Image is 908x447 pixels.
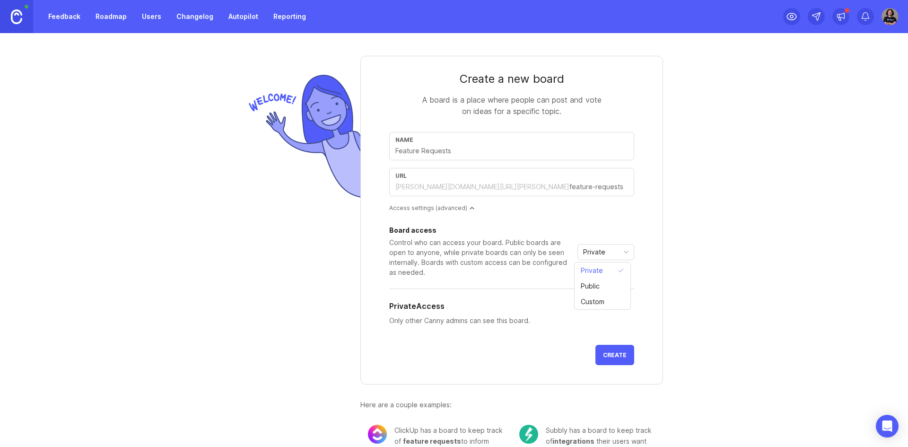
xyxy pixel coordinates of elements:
a: Autopilot [223,8,264,25]
img: c104e91677ce72f6b937eb7b5afb1e94.png [519,425,538,444]
span: Create [603,351,627,359]
span: Public [581,281,600,291]
button: Create [595,345,634,365]
div: Control who can access your board. Public boards are open to anyone, while private boards can onl... [389,237,574,277]
div: Name [395,136,628,143]
p: Only other Canny admins can see this board. [389,316,634,326]
img: welcome-img-178bf9fb836d0a1529256ffe415d7085.png [245,71,360,202]
a: Changelog [171,8,219,25]
div: Open Intercom Messenger [876,415,899,438]
div: toggle menu [577,244,634,260]
div: Here are a couple examples: [360,400,663,410]
h5: Private Access [389,300,445,312]
span: Private [581,265,603,276]
a: Roadmap [90,8,132,25]
svg: toggle icon [619,248,634,256]
span: integrations [552,437,594,445]
input: feature-requests [569,182,628,192]
a: Users [136,8,167,25]
span: feature requests [403,437,461,445]
a: Reporting [268,8,312,25]
svg: check icon [618,267,628,274]
div: Access settings (advanced) [389,204,634,212]
div: url [395,172,628,179]
div: Create a new board [389,71,634,87]
img: 8cacae02fdad0b0645cb845173069bf5.png [368,425,387,444]
div: [PERSON_NAME][DOMAIN_NAME][URL][PERSON_NAME] [395,182,569,192]
input: Feature Requests [395,146,628,156]
img: Canny Home [11,9,22,24]
div: Board access [389,227,574,234]
span: Custom [581,297,604,307]
div: A board is a place where people can post and vote on ideas for a specific topic. [417,94,606,117]
a: Feedback [43,8,86,25]
img: Vinícius Eccher [882,8,899,25]
span: Private [583,247,605,257]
